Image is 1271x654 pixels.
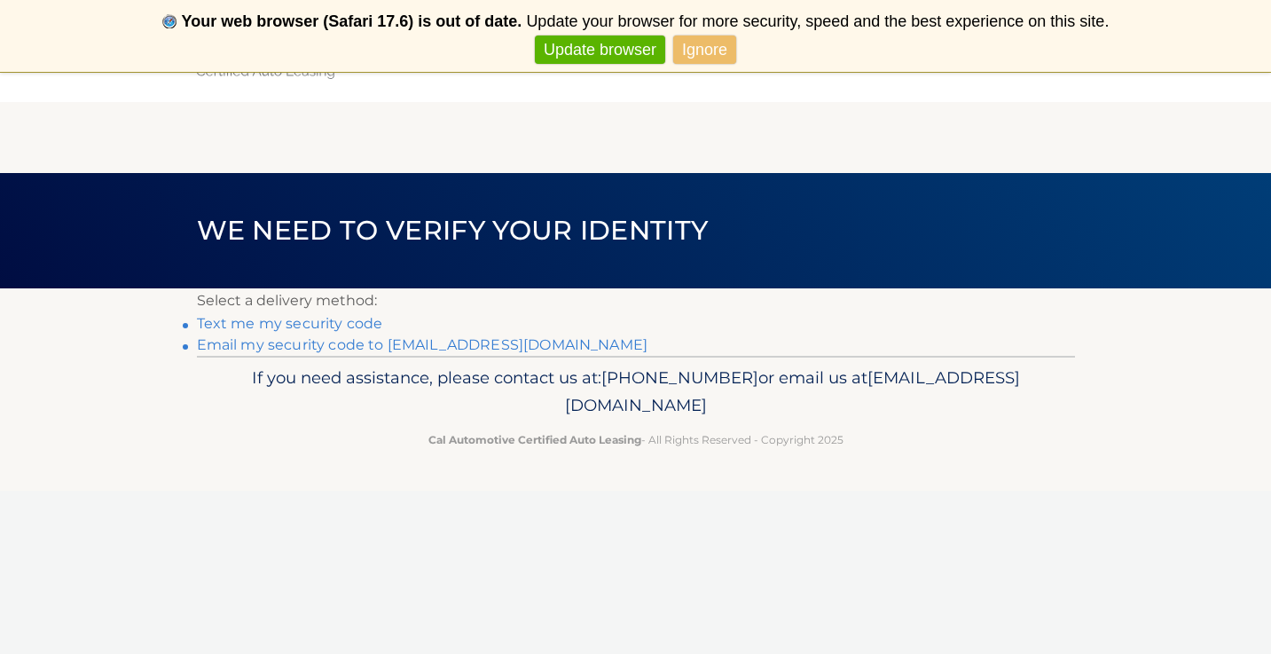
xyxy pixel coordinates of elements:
a: Email my security code to [EMAIL_ADDRESS][DOMAIN_NAME] [197,336,648,353]
b: Your web browser (Safari 17.6) is out of date. [182,12,522,30]
a: Ignore [673,35,736,65]
p: - All Rights Reserved - Copyright 2025 [208,430,1063,449]
span: [PHONE_NUMBER] [601,367,758,388]
span: We need to verify your identity [197,214,709,247]
span: Update your browser for more security, speed and the best experience on this site. [526,12,1109,30]
a: Text me my security code [197,315,383,332]
strong: Cal Automotive Certified Auto Leasing [428,433,641,446]
p: Select a delivery method: [197,288,1075,313]
p: If you need assistance, please contact us at: or email us at [208,364,1063,421]
a: Update browser [535,35,665,65]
